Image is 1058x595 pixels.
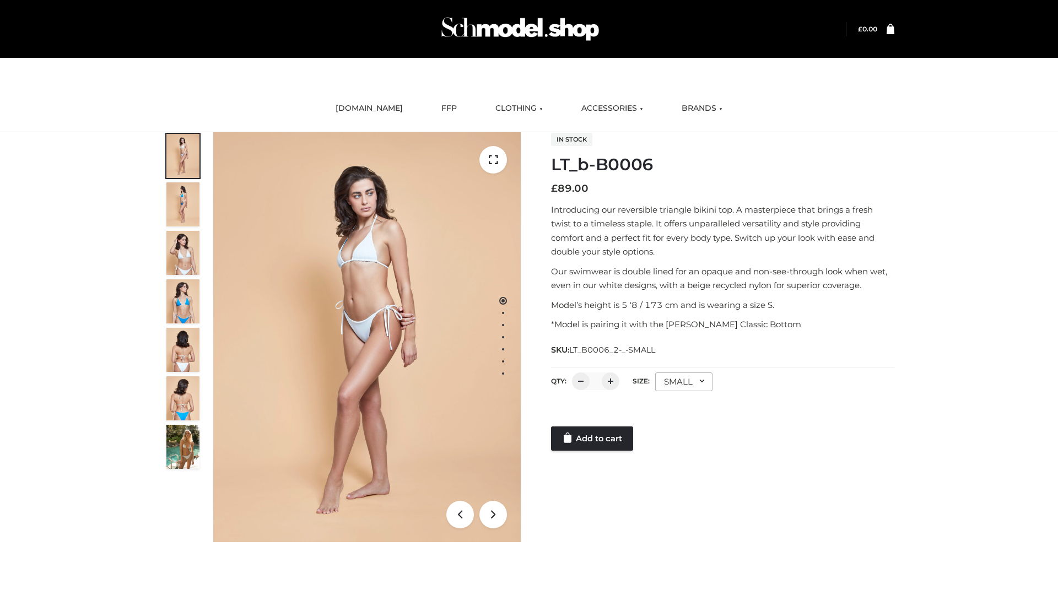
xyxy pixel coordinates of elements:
[551,264,894,293] p: Our swimwear is double lined for an opaque and non-see-through look when wet, even in our white d...
[166,328,199,372] img: ArielClassicBikiniTop_CloudNine_AzureSky_OW114ECO_7-scaled.jpg
[433,96,465,121] a: FFP
[858,25,877,33] a: £0.00
[166,231,199,275] img: ArielClassicBikiniTop_CloudNine_AzureSky_OW114ECO_3-scaled.jpg
[858,25,862,33] span: £
[166,279,199,323] img: ArielClassicBikiniTop_CloudNine_AzureSky_OW114ECO_4-scaled.jpg
[551,298,894,312] p: Model’s height is 5 ‘8 / 173 cm and is wearing a size S.
[569,345,655,355] span: LT_B0006_2-_-SMALL
[858,25,877,33] bdi: 0.00
[551,426,633,451] a: Add to cart
[327,96,411,121] a: [DOMAIN_NAME]
[551,203,894,259] p: Introducing our reversible triangle bikini top. A masterpiece that brings a fresh twist to a time...
[573,96,651,121] a: ACCESSORIES
[673,96,731,121] a: BRANDS
[166,182,199,226] img: ArielClassicBikiniTop_CloudNine_AzureSky_OW114ECO_2-scaled.jpg
[551,155,894,175] h1: LT_b-B0006
[551,133,592,146] span: In stock
[487,96,551,121] a: CLOTHING
[551,377,566,385] label: QTY:
[438,7,603,51] img: Schmodel Admin 964
[166,425,199,469] img: Arieltop_CloudNine_AzureSky2.jpg
[551,182,558,194] span: £
[655,372,712,391] div: SMALL
[166,376,199,420] img: ArielClassicBikiniTop_CloudNine_AzureSky_OW114ECO_8-scaled.jpg
[551,182,589,194] bdi: 89.00
[213,132,521,542] img: ArielClassicBikiniTop_CloudNine_AzureSky_OW114ECO_1
[633,377,650,385] label: Size:
[551,343,656,356] span: SKU:
[166,134,199,178] img: ArielClassicBikiniTop_CloudNine_AzureSky_OW114ECO_1-scaled.jpg
[551,317,894,332] p: *Model is pairing it with the [PERSON_NAME] Classic Bottom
